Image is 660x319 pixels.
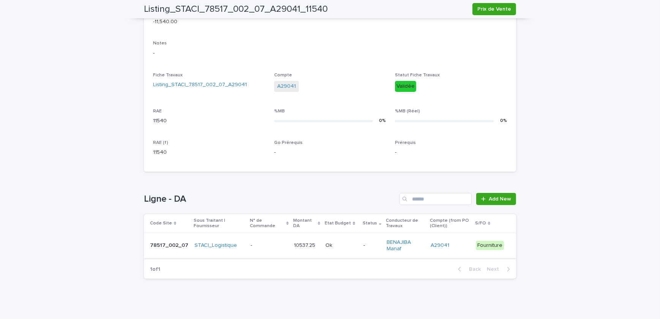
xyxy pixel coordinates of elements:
p: S/FO [475,219,486,227]
a: BENAJIBA Manaf [387,239,425,252]
p: Etat Budget [325,219,351,227]
p: Ok [325,241,334,249]
span: %MB [274,109,285,114]
a: Listing_STACI_78517_002_07_A29041 [153,81,247,89]
p: - [153,49,507,57]
p: -11,540.00 [153,18,265,26]
div: 0 % [500,117,507,125]
span: Statut Fiche Travaux [395,73,440,77]
span: %MB (Réel) [395,109,420,114]
span: Compte [274,73,292,77]
span: Back [464,267,481,272]
span: Fiche Travaux [153,73,183,77]
span: Prérequis [395,141,416,145]
span: Add New [489,196,511,202]
p: 11540 [153,117,265,125]
h2: Listing_STACI_78517_002_07_A29041_11540 [144,4,328,15]
p: Montant DA [293,216,316,231]
button: Next [484,266,516,273]
a: Add New [476,193,516,205]
p: Compte (from PO (Client)) [430,216,471,231]
span: RAE (f) [153,141,168,145]
p: - [251,241,254,249]
p: 78517_002_07 [150,241,190,249]
p: Sous Traitant | Fournisseur [194,216,245,231]
div: 0 % [379,117,386,125]
button: Back [452,266,484,273]
p: - [395,148,507,156]
div: Fourniture [476,241,504,250]
button: Prix de Vente [472,3,516,15]
div: Validée [395,81,416,92]
h1: Ligne - DA [144,194,396,205]
p: Conducteur de Travaux [386,216,425,231]
p: Status [363,219,377,227]
p: 1 of 1 [144,260,166,279]
span: Next [487,267,504,272]
span: Go Prérequis [274,141,303,145]
p: - [274,148,386,156]
a: A29041 [431,242,449,249]
p: - [363,242,381,249]
tr: 78517_002_0778517_002_07 STACI_Logistique -- 10537.2510537.25 OkOk -BENAJIBA Manaf A29041 Fourniture [144,233,516,258]
span: RAE [153,109,162,114]
input: Search [399,193,472,205]
a: A29041 [277,82,296,90]
span: Notes [153,41,167,46]
a: STACI_Logistique [194,242,237,249]
span: Prix de Vente [477,5,511,13]
p: 11540 [153,148,265,156]
p: 10537.25 [294,241,317,249]
p: N° de Commande [250,216,284,231]
p: Code Site [150,219,172,227]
